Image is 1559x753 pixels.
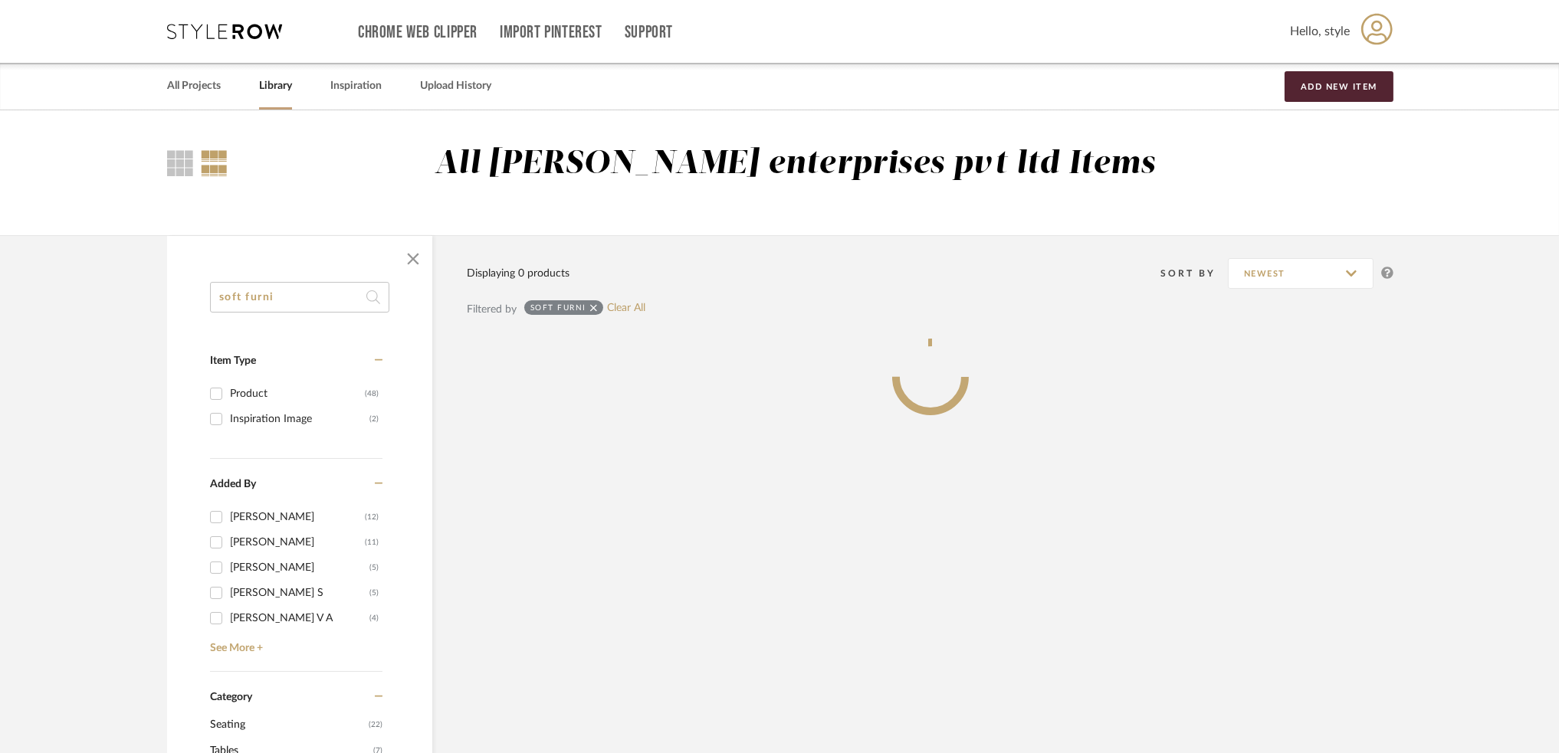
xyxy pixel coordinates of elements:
div: Sort By [1160,266,1228,281]
a: Clear All [607,302,645,315]
a: Support [625,26,673,39]
a: Library [259,76,292,97]
input: Search within 0 results [210,282,389,313]
span: Added By [210,479,256,489]
span: Category [210,691,252,704]
span: Seating [210,712,365,738]
button: Close [398,244,428,274]
div: [PERSON_NAME] S [230,581,369,605]
div: (4) [369,606,379,630]
div: Product [230,381,365,406]
div: (5) [369,555,379,580]
span: Hello, style [1290,22,1350,41]
div: soft furni [530,303,586,313]
div: (11) [365,530,379,555]
a: Inspiration [330,76,382,97]
div: Inspiration Image [230,407,369,431]
div: [PERSON_NAME] [230,530,365,555]
span: (22) [369,712,382,737]
div: [PERSON_NAME] V A [230,606,369,630]
div: [PERSON_NAME] [230,505,365,529]
div: Displaying 0 products [467,265,569,282]
button: Add New Item [1285,71,1393,102]
a: All Projects [167,76,221,97]
span: Item Type [210,355,256,366]
div: (12) [365,505,379,529]
div: Filtered by [467,301,517,318]
div: (5) [369,581,379,605]
div: (48) [365,381,379,406]
div: [PERSON_NAME] [230,555,369,580]
a: Chrome Web Clipper [358,26,478,39]
a: Upload History [420,76,491,97]
a: Import Pinterest [500,26,602,39]
div: (2) [369,407,379,431]
a: See More + [206,630,382,655]
div: All [PERSON_NAME] enterprises pvt ltd Items [435,145,1156,184]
